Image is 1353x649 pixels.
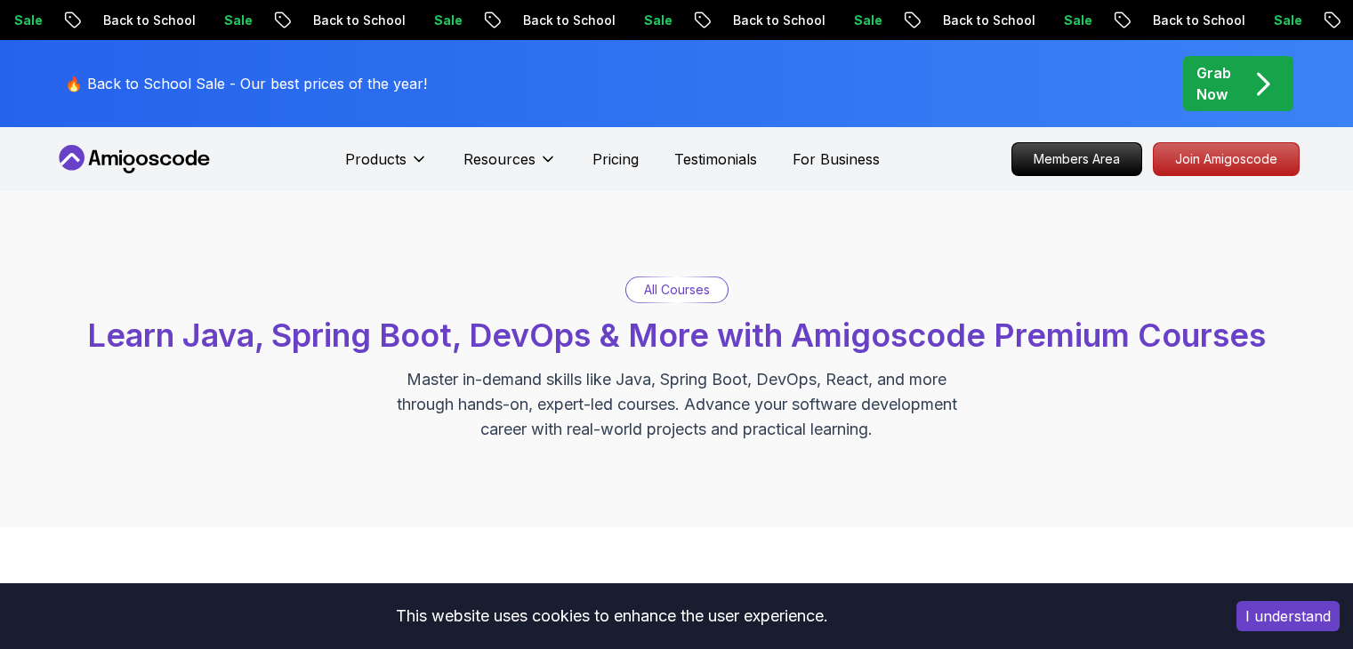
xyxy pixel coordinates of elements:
[463,148,557,184] button: Resources
[418,12,539,29] p: Back to School
[329,12,386,29] p: Sale
[208,12,329,29] p: Back to School
[1012,143,1141,175] p: Members Area
[345,148,407,170] p: Products
[1154,143,1299,175] p: Join Amigoscode
[959,12,1016,29] p: Sale
[463,148,536,170] p: Resources
[793,148,880,170] a: For Business
[838,12,959,29] p: Back to School
[65,73,427,94] p: 🔥 Back to School Sale - Our best prices of the year!
[345,148,428,184] button: Products
[644,281,710,299] p: All Courses
[87,316,1266,355] span: Learn Java, Spring Boot, DevOps & More with Amigoscode Premium Courses
[628,12,749,29] p: Back to School
[749,12,806,29] p: Sale
[592,148,639,170] a: Pricing
[378,367,976,442] p: Master in-demand skills like Java, Spring Boot, DevOps, React, and more through hands-on, expert-...
[119,12,176,29] p: Sale
[1153,142,1300,176] a: Join Amigoscode
[1236,601,1340,631] button: Accept cookies
[539,12,596,29] p: Sale
[1196,62,1231,105] p: Grab Now
[1011,142,1142,176] a: Members Area
[1169,12,1226,29] p: Sale
[13,597,1210,636] div: This website uses cookies to enhance the user experience.
[674,148,757,170] a: Testimonials
[1048,12,1169,29] p: Back to School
